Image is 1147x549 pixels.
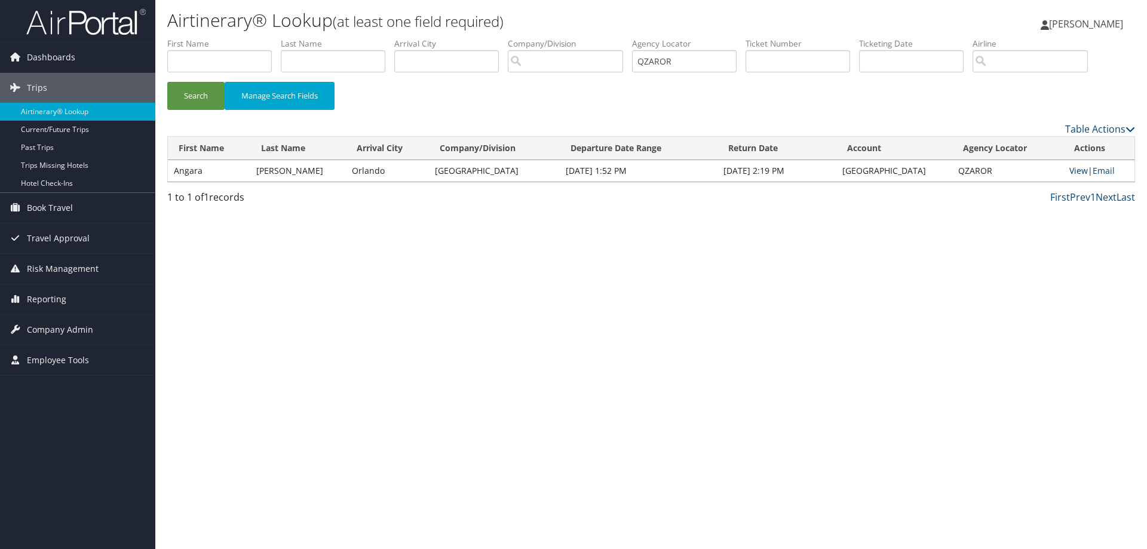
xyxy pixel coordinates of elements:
span: Book Travel [27,193,73,223]
td: [DATE] 2:19 PM [717,160,837,182]
a: Email [1093,165,1115,176]
td: [GEOGRAPHIC_DATA] [836,160,952,182]
td: | [1063,160,1134,182]
th: Actions [1063,137,1134,160]
a: 1 [1090,191,1096,204]
span: Trips [27,73,47,103]
td: Orlando [346,160,429,182]
th: Return Date: activate to sort column ascending [717,137,837,160]
td: [GEOGRAPHIC_DATA] [429,160,560,182]
th: Departure Date Range: activate to sort column ascending [560,137,717,160]
th: First Name: activate to sort column ascending [168,137,250,160]
h1: Airtinerary® Lookup [167,8,812,33]
td: QZAROR [952,160,1063,182]
label: Last Name [281,38,394,50]
span: Dashboards [27,42,75,72]
span: Company Admin [27,315,93,345]
a: View [1069,165,1088,176]
th: Company/Division [429,137,560,160]
span: Reporting [27,284,66,314]
a: Next [1096,191,1117,204]
small: (at least one field required) [333,11,504,31]
span: 1 [204,191,209,204]
span: [PERSON_NAME] [1049,17,1123,30]
label: Ticketing Date [859,38,973,50]
img: airportal-logo.png [26,8,146,36]
a: Table Actions [1065,122,1135,136]
td: [DATE] 1:52 PM [560,160,717,182]
a: Last [1117,191,1135,204]
label: Agency Locator [632,38,746,50]
label: Ticket Number [746,38,859,50]
th: Arrival City: activate to sort column ascending [346,137,429,160]
label: First Name [167,38,281,50]
label: Arrival City [394,38,508,50]
button: Search [167,82,225,110]
td: [PERSON_NAME] [250,160,346,182]
th: Agency Locator: activate to sort column ascending [952,137,1063,160]
label: Company/Division [508,38,632,50]
a: First [1050,191,1070,204]
label: Airline [973,38,1097,50]
span: Risk Management [27,254,99,284]
th: Last Name: activate to sort column ascending [250,137,346,160]
a: Prev [1070,191,1090,204]
span: Travel Approval [27,223,90,253]
span: Employee Tools [27,345,89,375]
th: Account: activate to sort column ascending [836,137,952,160]
a: [PERSON_NAME] [1041,6,1135,42]
div: 1 to 1 of records [167,190,396,210]
td: Angara [168,160,250,182]
button: Manage Search Fields [225,82,335,110]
